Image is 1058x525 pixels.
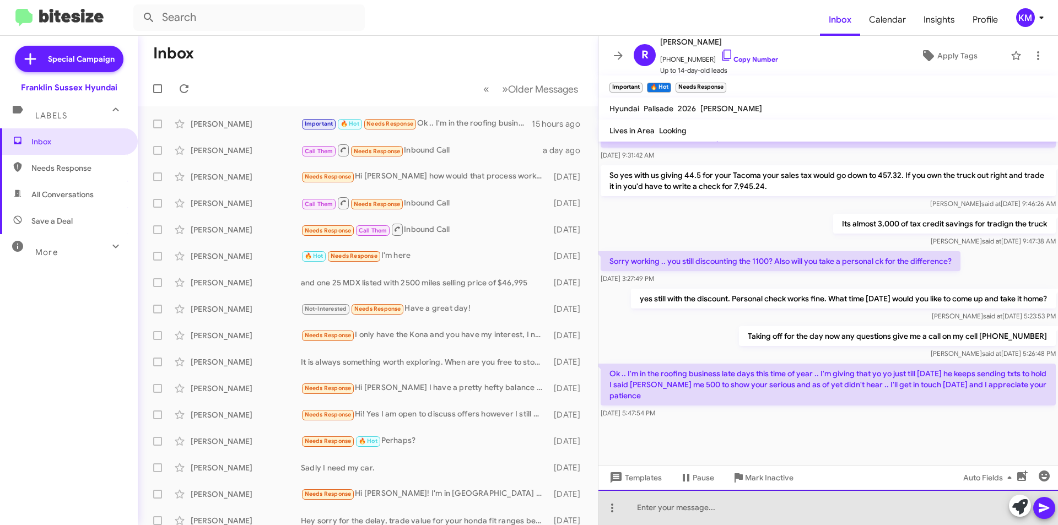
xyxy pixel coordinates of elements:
[508,83,578,95] span: Older Messages
[191,145,301,156] div: [PERSON_NAME]
[745,468,793,488] span: Mark Inactive
[301,488,548,500] div: Hi [PERSON_NAME]! I'm in [GEOGRAPHIC_DATA] on [GEOGRAPHIC_DATA]. What's your quote on 2026 Ioniq ...
[548,330,589,341] div: [DATE]
[477,78,496,100] button: Previous
[601,251,960,271] p: Sorry working .. you still discounting the 1100? Also will you take a personal ck for the differe...
[21,82,117,93] div: Franklin Sussex Hyundai
[543,145,589,156] div: a day ago
[937,46,978,66] span: Apply Tags
[191,383,301,394] div: [PERSON_NAME]
[601,274,654,283] span: [DATE] 3:27:49 PM
[548,436,589,447] div: [DATE]
[601,165,1056,196] p: So yes with us giving 44.5 for your Tacoma your sales tax would go down to 457.32. If you own the...
[660,35,778,48] span: [PERSON_NAME]
[301,170,548,183] div: Hi [PERSON_NAME] how would that process work I don't currently have it registered since I don't u...
[305,201,333,208] span: Call Them
[931,237,1056,245] span: [PERSON_NAME] [DATE] 9:47:38 AM
[598,468,671,488] button: Templates
[601,364,1056,405] p: Ok .. I'm in the roofing business late days this time of year .. I'm giving that yo yo just till ...
[305,120,333,127] span: Important
[191,409,301,420] div: [PERSON_NAME]
[659,126,687,136] span: Looking
[964,4,1007,36] a: Profile
[301,408,548,421] div: Hi! Yes I am open to discuss offers however I still owe like $24,000
[983,312,1002,320] span: said at
[305,227,352,234] span: Needs Response
[191,304,301,315] div: [PERSON_NAME]
[607,468,662,488] span: Templates
[341,120,359,127] span: 🔥 Hot
[191,118,301,129] div: [PERSON_NAME]
[860,4,915,36] a: Calendar
[601,409,655,417] span: [DATE] 5:47:54 PM
[305,490,352,497] span: Needs Response
[548,489,589,500] div: [DATE]
[483,82,489,96] span: «
[301,277,548,288] div: and one 25 MDX listed with 2500 miles selling price of $46,995
[301,143,543,157] div: Inbound Call
[693,468,714,488] span: Pause
[15,46,123,72] a: Special Campaign
[833,214,1056,234] p: Its almost 3,000 of tax credit savings for tradign the truck
[359,227,387,234] span: Call Them
[678,104,696,113] span: 2026
[301,117,532,130] div: Ok .. I'm in the roofing business late days this time of year .. I'm giving that yo yo just till ...
[305,148,333,155] span: Call Them
[954,468,1025,488] button: Auto Fields
[820,4,860,36] span: Inbox
[301,196,548,210] div: Inbound Call
[660,65,778,76] span: Up to 14-day-old leads
[191,224,301,235] div: [PERSON_NAME]
[35,247,58,257] span: More
[191,462,301,473] div: [PERSON_NAME]
[548,198,589,209] div: [DATE]
[191,198,301,209] div: [PERSON_NAME]
[301,382,548,394] div: Hi [PERSON_NAME] I have a pretty hefty balance on my loan and would need to be offered enough tha...
[982,349,1001,358] span: said at
[191,356,301,367] div: [PERSON_NAME]
[301,223,548,236] div: Inbound Call
[601,151,654,159] span: [DATE] 9:31:42 AM
[31,189,94,200] span: All Conversations
[548,409,589,420] div: [DATE]
[305,332,352,339] span: Needs Response
[700,104,762,113] span: [PERSON_NAME]
[548,251,589,262] div: [DATE]
[502,82,508,96] span: »
[153,45,194,62] h1: Inbox
[191,171,301,182] div: [PERSON_NAME]
[354,201,401,208] span: Needs Response
[133,4,365,31] input: Search
[609,126,655,136] span: Lives in Area
[305,252,323,259] span: 🔥 Hot
[366,120,413,127] span: Needs Response
[532,118,589,129] div: 15 hours ago
[31,136,125,147] span: Inbox
[609,104,639,113] span: Hyundai
[660,48,778,65] span: [PHONE_NUMBER]
[915,4,964,36] a: Insights
[359,437,377,445] span: 🔥 Hot
[981,199,1001,208] span: said at
[305,411,352,418] span: Needs Response
[548,277,589,288] div: [DATE]
[191,251,301,262] div: [PERSON_NAME]
[644,104,673,113] span: Palisade
[301,435,548,447] div: Perhaps?
[305,305,347,312] span: Not-Interested
[1016,8,1035,27] div: KM
[31,215,73,226] span: Save a Deal
[305,437,352,445] span: Needs Response
[982,237,1001,245] span: said at
[354,148,401,155] span: Needs Response
[930,199,1056,208] span: [PERSON_NAME] [DATE] 9:46:26 AM
[191,489,301,500] div: [PERSON_NAME]
[641,46,649,64] span: R
[305,385,352,392] span: Needs Response
[301,302,548,315] div: Have a great day!
[301,462,548,473] div: Sadly I need my car.
[720,55,778,63] a: Copy Number
[191,436,301,447] div: [PERSON_NAME]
